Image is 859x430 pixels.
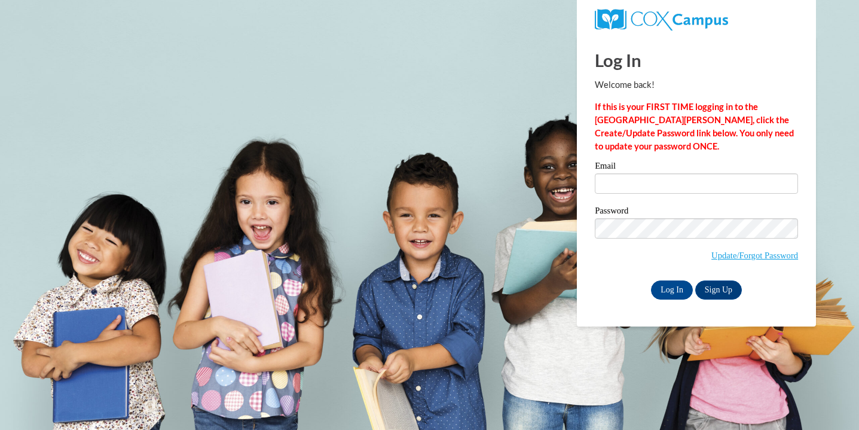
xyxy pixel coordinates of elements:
p: Welcome back! [595,78,798,92]
a: COX Campus [595,14,728,24]
img: COX Campus [595,9,728,31]
label: Password [595,206,798,218]
input: Log In [651,280,693,300]
label: Email [595,161,798,173]
h1: Log In [595,48,798,72]
a: Sign Up [695,280,742,300]
strong: If this is your FIRST TIME logging in to the [GEOGRAPHIC_DATA][PERSON_NAME], click the Create/Upd... [595,102,794,151]
a: Update/Forgot Password [711,251,798,260]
